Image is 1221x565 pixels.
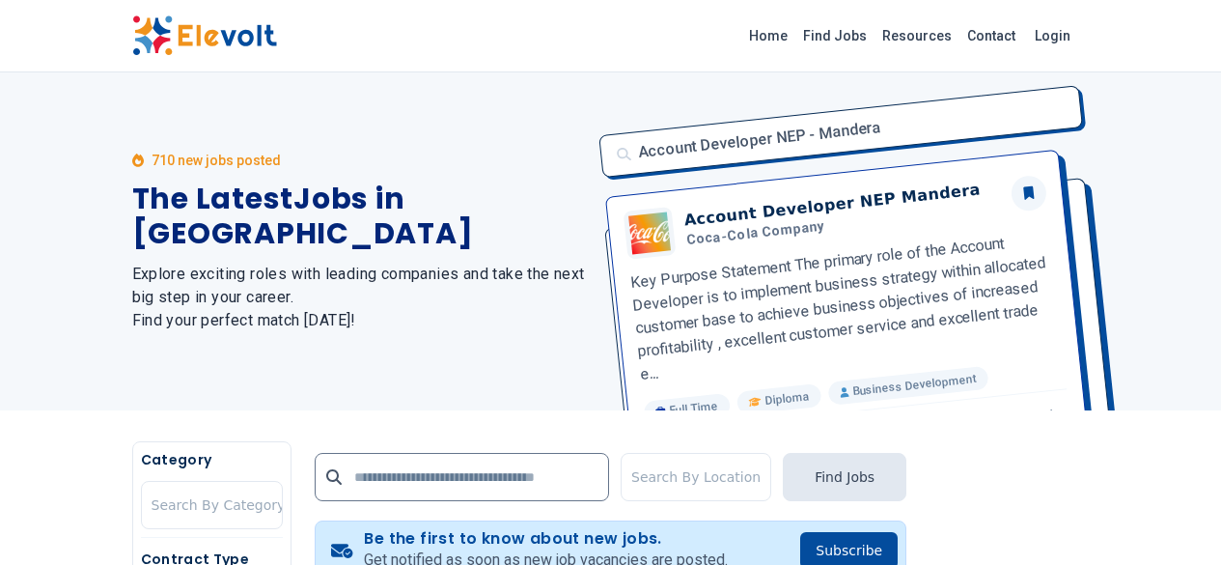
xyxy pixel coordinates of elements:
a: Home [741,20,795,51]
p: 710 new jobs posted [152,151,281,170]
h4: Be the first to know about new jobs. [364,529,728,549]
button: Find Jobs [783,453,906,501]
h2: Explore exciting roles with leading companies and take the next big step in your career. Find you... [132,263,588,332]
a: Contact [959,20,1023,51]
h5: Category [141,450,283,469]
h1: The Latest Jobs in [GEOGRAPHIC_DATA] [132,182,588,251]
a: Resources [874,20,959,51]
a: Login [1023,16,1082,55]
a: Find Jobs [795,20,874,51]
img: Elevolt [132,15,277,56]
